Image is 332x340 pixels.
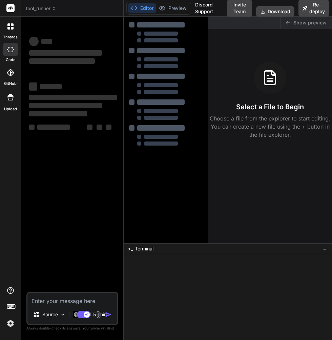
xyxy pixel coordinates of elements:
[26,5,57,12] span: tool_runner
[5,318,16,329] img: settings
[95,311,102,319] img: attachment
[29,58,95,64] span: ‌
[91,326,103,330] span: privacy
[29,82,37,91] span: ‌
[97,125,102,130] span: ‌
[40,84,62,89] span: ‌
[4,81,17,87] label: GitHub
[236,102,304,112] h3: Select a File to Begin
[29,111,87,116] span: ‌
[41,39,52,44] span: ‌
[128,3,156,13] button: Editor
[29,103,102,108] span: ‌
[26,325,118,332] p: Always double-check its answers. Your in Bind
[29,95,117,100] span: ‌
[106,125,111,130] span: ‌
[293,19,327,26] span: Show preview
[42,311,58,318] p: Source
[4,106,17,112] label: Upload
[73,311,80,318] img: GPT 5 Thinking High
[156,3,189,13] button: Preview
[321,243,328,254] button: −
[128,245,133,252] span: >_
[135,245,153,252] span: Terminal
[256,6,294,17] button: Download
[3,34,18,40] label: threads
[6,57,15,63] label: code
[37,125,70,130] span: ‌
[29,50,102,56] span: ‌
[105,311,112,318] img: icon
[323,245,327,252] span: −
[87,125,92,130] span: ‌
[208,114,332,139] p: Choose a file from the explorer to start editing. You can create a new file using the + button in...
[29,125,35,130] span: ‌
[29,37,39,46] span: ‌
[60,312,66,318] img: Pick Models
